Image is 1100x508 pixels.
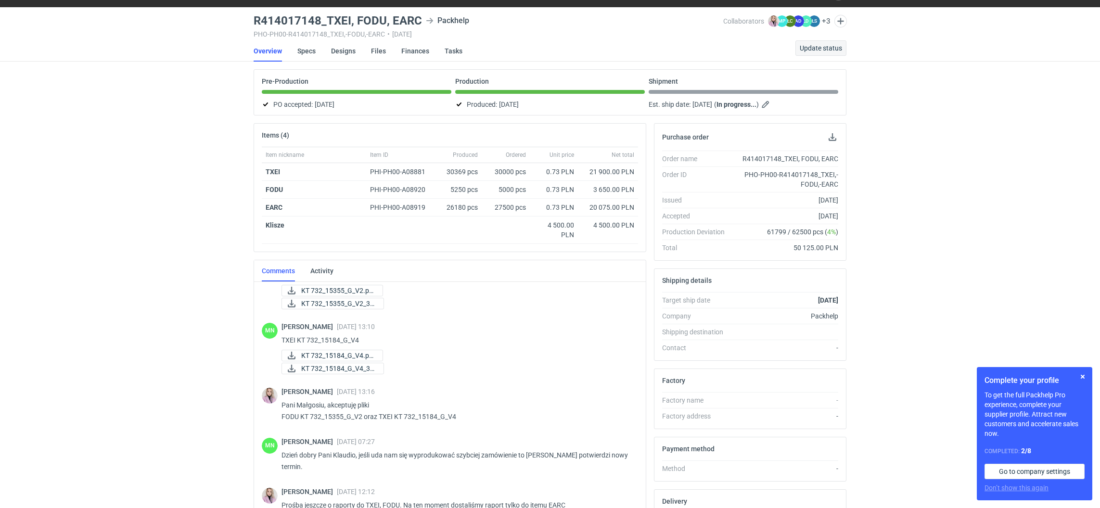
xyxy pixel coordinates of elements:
[453,151,478,159] span: Produced
[499,99,519,110] span: [DATE]
[281,399,630,422] p: Pani Małgosiu, akceptuję pliki FODU KT 732_15355_G_V2 oraz TXEI KT 732_15184_G_V4
[266,221,284,229] strong: Klisze
[732,311,838,321] div: Packhelp
[761,99,772,110] button: Edit estimated shipping date
[662,343,732,353] div: Contact
[662,395,732,405] div: Factory name
[281,449,630,472] p: Dzień dobry Pani Klaudio, jeśli uda nam się wyprodukować szybciej zamówienie to [PERSON_NAME] pot...
[550,151,574,159] span: Unit price
[371,40,386,62] a: Files
[732,211,838,221] div: [DATE]
[662,295,732,305] div: Target ship date
[985,464,1085,479] a: Go to company settings
[401,40,429,62] a: Finances
[800,15,812,27] figcaption: ŁD
[662,277,712,284] h2: Shipping details
[426,15,469,26] div: Packhelp
[534,220,574,240] div: 4 500.00 PLN
[301,350,375,361] span: KT 732_15184_G_V4.pd...
[1077,371,1088,382] button: Skip for now
[662,227,732,237] div: Production Deviation
[662,195,732,205] div: Issued
[985,390,1085,438] p: To get the full Packhelp Pro experience, complete your supplier profile. Attract new customers an...
[262,323,278,339] div: Małgorzata Nowotna
[662,311,732,321] div: Company
[445,40,462,62] a: Tasks
[723,17,764,25] span: Collaborators
[266,151,304,159] span: Item nickname
[387,30,390,38] span: •
[254,30,723,38] div: PHO-PH00-R414017148_TXEI,-FODU,-EARC [DATE]
[534,167,574,177] div: 0.73 PLN
[281,388,337,395] span: [PERSON_NAME]
[818,296,838,304] strong: [DATE]
[337,323,375,330] span: [DATE] 13:10
[262,438,278,454] div: Małgorzata Nowotna
[254,40,282,62] a: Overview
[662,445,715,453] h2: Payment method
[266,186,283,193] a: FODU
[800,45,842,51] span: Update status
[767,227,838,237] span: 61799 / 62500 pcs ( )
[808,15,820,27] figcaption: ŁS
[482,181,530,199] div: 5000 pcs
[262,77,308,85] p: Pre-Production
[262,388,278,404] img: Klaudia Wiśniewska
[281,285,383,296] a: KT 732_15355_G_V2.pd...
[315,99,334,110] span: [DATE]
[370,203,435,212] div: PHI-PH00-A08919
[281,488,337,495] span: [PERSON_NAME]
[732,395,838,405] div: -
[281,323,337,330] span: [PERSON_NAME]
[281,334,630,346] p: TXEI KT 732_15184_G_V4
[281,438,337,445] span: [PERSON_NAME]
[662,497,687,505] h2: Delivery
[985,375,1085,386] h1: Complete your profile
[370,167,435,177] div: PHI-PH00-A08881
[262,131,289,139] h2: Items (4)
[714,101,716,108] em: (
[582,203,634,212] div: 20 075.00 PLN
[649,99,838,110] div: Est. ship date:
[438,181,482,199] div: 5250 pcs
[662,464,732,473] div: Method
[732,195,838,205] div: [DATE]
[662,243,732,253] div: Total
[262,488,278,504] img: Klaudia Wiśniewska
[612,151,634,159] span: Net total
[301,363,376,374] span: KT 732_15184_G_V4_3D...
[337,438,375,445] span: [DATE] 07:27
[732,464,838,473] div: -
[482,163,530,181] div: 30000 pcs
[370,185,435,194] div: PHI-PH00-A08920
[582,220,634,230] div: 4 500.00 PLN
[281,298,384,309] a: KT 732_15355_G_V2_3D...
[266,203,282,211] a: EARC
[281,298,378,309] div: KT 732_15355_G_V2_3D.JPG
[716,101,756,108] strong: In progress...
[662,211,732,221] div: Accepted
[732,343,838,353] div: -
[337,488,375,495] span: [DATE] 12:12
[662,170,732,189] div: Order ID
[301,298,376,309] span: KT 732_15355_G_V2_3D...
[732,154,838,164] div: R414017148_TXEI, FODU, EARC
[482,199,530,216] div: 27500 pcs
[281,363,384,374] a: KT 732_15184_G_V4_3D...
[281,350,383,361] a: KT 732_15184_G_V4.pd...
[732,170,838,189] div: PHO-PH00-R414017148_TXEI,-FODU,-EARC
[455,99,645,110] div: Produced:
[793,15,804,27] figcaption: AD
[438,163,482,181] div: 30369 pcs
[784,15,796,27] figcaption: ŁC
[582,185,634,194] div: 3 650.00 PLN
[455,77,489,85] p: Production
[776,15,788,27] figcaption: MP
[795,40,846,56] button: Update status
[281,285,378,296] div: KT 732_15355_G_V2.pdf
[262,260,295,281] a: Comments
[534,185,574,194] div: 0.73 PLN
